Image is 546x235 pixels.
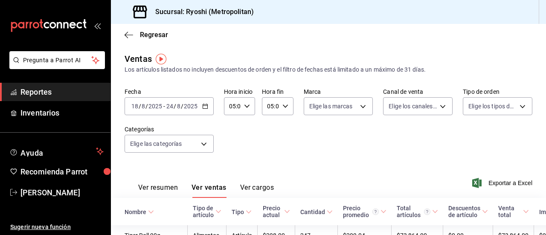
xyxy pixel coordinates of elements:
span: Tipo de artículo [193,205,221,218]
span: Elige las marcas [309,102,353,110]
button: Exportar a Excel [474,178,532,188]
span: Precio actual [263,205,290,218]
svg: Precio promedio = Total artículos / cantidad [372,209,379,215]
div: Descuentos de artículo [448,205,480,218]
span: Regresar [140,31,168,39]
label: Canal de venta [383,89,453,95]
span: Venta total [498,205,529,218]
input: -- [166,103,174,110]
button: Ver ventas [192,183,227,198]
input: ---- [183,103,198,110]
div: Precio promedio [343,205,379,218]
span: Nombre [125,209,154,215]
label: Hora fin [262,89,293,95]
label: Categorías [125,126,214,132]
input: -- [131,103,139,110]
span: Reportes [20,86,104,98]
span: / [181,103,183,110]
div: Los artículos listados no incluyen descuentos de orden y el filtro de fechas está limitado a un m... [125,65,532,74]
button: Pregunta a Parrot AI [9,51,105,69]
label: Marca [304,89,373,95]
input: -- [177,103,181,110]
span: Pregunta a Parrot AI [23,56,92,65]
div: Precio actual [263,205,282,218]
span: Precio promedio [343,205,386,218]
span: [PERSON_NAME] [20,187,104,198]
span: / [139,103,141,110]
div: Ventas [125,52,152,65]
div: Cantidad [300,209,325,215]
span: Elige las categorías [130,139,182,148]
span: / [174,103,176,110]
span: Ayuda [20,146,93,157]
span: Elige los tipos de orden [468,102,517,110]
span: Recomienda Parrot [20,166,104,177]
button: Regresar [125,31,168,39]
button: Ver cargos [240,183,274,198]
span: Tipo [232,209,252,215]
div: Total artículos [397,205,430,218]
label: Hora inicio [224,89,255,95]
div: Venta total [498,205,521,218]
span: Inventarios [20,107,104,119]
div: Tipo de artículo [193,205,214,218]
button: open_drawer_menu [94,22,101,29]
button: Ver resumen [138,183,178,198]
img: Tooltip marker [156,54,166,64]
span: Elige los canales de venta [389,102,437,110]
label: Tipo de orden [463,89,532,95]
input: -- [141,103,145,110]
span: - [163,103,165,110]
span: / [145,103,148,110]
span: Total artículos [397,205,438,218]
h3: Sucursal: Ryoshi (Metropolitan) [148,7,254,17]
label: Fecha [125,89,214,95]
input: ---- [148,103,163,110]
div: Tipo [232,209,244,215]
svg: El total artículos considera cambios de precios en los artículos así como costos adicionales por ... [424,209,430,215]
span: Sugerir nueva función [10,223,104,232]
a: Pregunta a Parrot AI [6,62,105,71]
div: navigation tabs [138,183,274,198]
div: Nombre [125,209,146,215]
span: Cantidad [300,209,333,215]
span: Descuentos de artículo [448,205,488,218]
